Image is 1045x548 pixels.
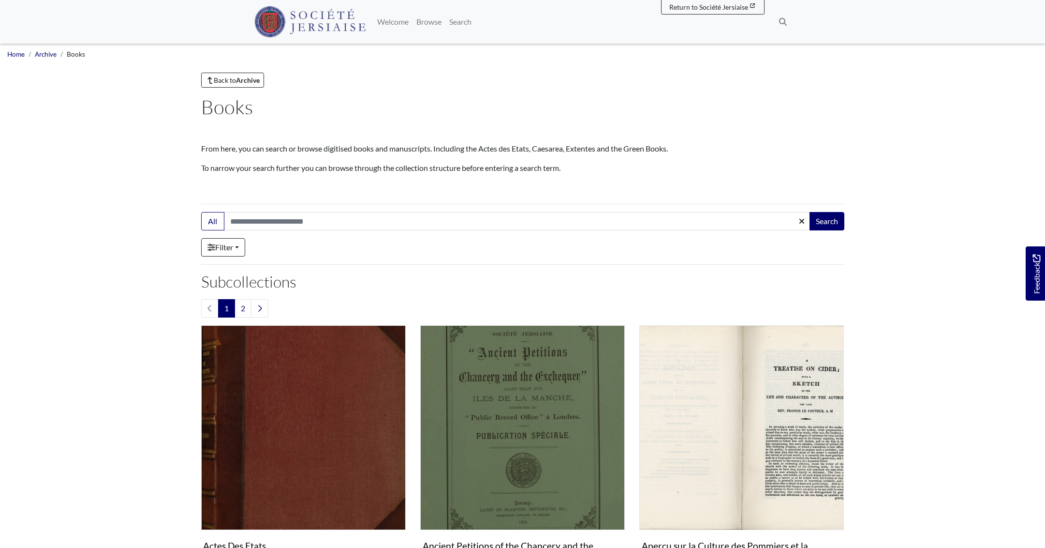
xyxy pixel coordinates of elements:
[201,273,844,291] h2: Subcollections
[201,95,844,119] h1: Books
[201,299,219,318] li: Previous page
[35,50,57,58] a: Archive
[251,299,268,318] a: Next page
[254,6,366,37] img: Société Jersiaise
[235,299,251,318] a: Goto page 2
[254,4,366,40] a: Société Jersiaise logo
[639,325,844,530] img: Aperçu sur la Culture des Pommiers et la Manipulation du Cidre (1806 & 1813)
[201,238,245,257] a: Filter
[810,212,844,230] button: Search
[445,12,475,31] a: Search
[201,212,224,230] button: All
[373,12,412,31] a: Welcome
[1030,255,1042,294] span: Feedback
[67,50,85,58] span: Books
[201,143,844,154] p: From here, you can search or browse digitised books and manuscripts. Including the Actes des Etat...
[201,73,265,88] a: Back toArchive
[201,325,406,530] img: Actes Des Etats
[224,212,810,230] input: Search this collection...
[7,50,25,58] a: Home
[1026,246,1045,301] a: Would you like to provide feedback?
[412,12,445,31] a: Browse
[420,325,625,530] img: Ancient Petitions of the Chancery and the Exchequer
[218,299,235,318] span: Goto page 1
[201,162,844,174] p: To narrow your search further you can browse through the collection structure before entering a s...
[201,299,844,318] nav: pagination
[669,3,748,11] span: Return to Société Jersiaise
[236,76,260,84] strong: Archive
